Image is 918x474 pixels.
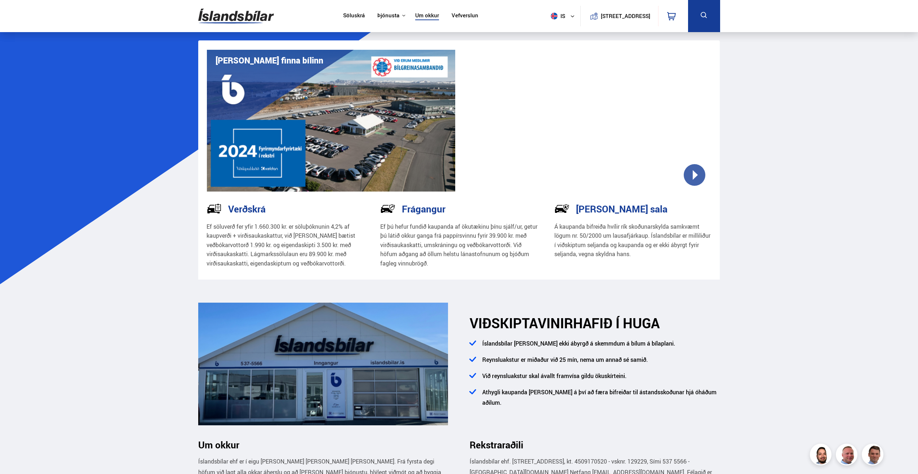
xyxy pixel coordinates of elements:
[551,13,558,19] img: svg+xml;base64,PHN2ZyB4bWxucz0iaHR0cDovL3d3dy53My5vcmcvMjAwMC9zdmciIHdpZHRoPSI1MTIiIGhlaWdodD0iNT...
[470,439,720,450] h3: Rekstraraðili
[6,3,27,25] button: Open LiveChat chat widget
[415,12,439,20] a: Um okkur
[548,5,580,27] button: is
[548,13,566,19] span: is
[198,439,448,450] h3: Um okkur
[343,12,365,20] a: Söluskrá
[576,203,668,214] h3: [PERSON_NAME] sala
[207,201,222,216] img: tr5P-W3DuiFaO7aO.svg
[863,445,884,466] img: FbJEzSuNWCJXmdc-.webp
[470,314,573,332] span: VIÐSKIPTAVINIR
[837,445,859,466] img: siFngHWaQ9KaOqBr.png
[470,315,720,331] h2: HAFIÐ Í HUGA
[216,56,323,65] h1: [PERSON_NAME] finna bílinn
[811,445,833,466] img: nhp88E3Fdnt1Opn2.png
[479,387,720,414] li: Athygli kaupanda [PERSON_NAME] á því að færa bifreiðar til ástandsskoðunar hjá óháðum aðilum.
[228,203,266,214] h3: Verðskrá
[402,203,445,214] h3: Frágangur
[207,50,456,192] img: eKx6w-_Home_640_.png
[479,338,720,355] li: Íslandsbílar [PERSON_NAME] ekki ábyrgð á skemmdum á bílum á bílaplani.
[207,222,364,268] p: Ef söluverð fer yfir 1.660.300 kr. er söluþóknunin 4,2% af kaupverði + virðisaukaskattur, við [PE...
[377,12,399,19] button: Þjónusta
[604,13,648,19] button: [STREET_ADDRESS]
[584,6,654,26] a: [STREET_ADDRESS]
[554,222,712,259] p: Á kaupanda bifreiða hvílir rík skoðunarskylda samkvæmt lögum nr. 50/2000 um lausafjárkaup. Ísland...
[198,4,274,28] img: G0Ugv5HjCgRt.svg
[380,222,538,268] p: Ef þú hefur fundið kaupanda af ökutækinu þínu sjálf/ur, getur þú látið okkur ganga frá pappírsvin...
[198,303,448,425] img: ANGMEGnRQmXqTLfD.png
[479,355,720,371] li: Reynsluakstur er miðaður við 25 mín, nema um annað sé samið.
[554,201,569,216] img: -Svtn6bYgwAsiwNX.svg
[479,371,720,387] li: Við reynsluakstur skal ávallt framvísa gildu ökuskírteini.
[380,201,395,216] img: NP-R9RrMhXQFCiaa.svg
[452,12,478,20] a: Vefverslun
